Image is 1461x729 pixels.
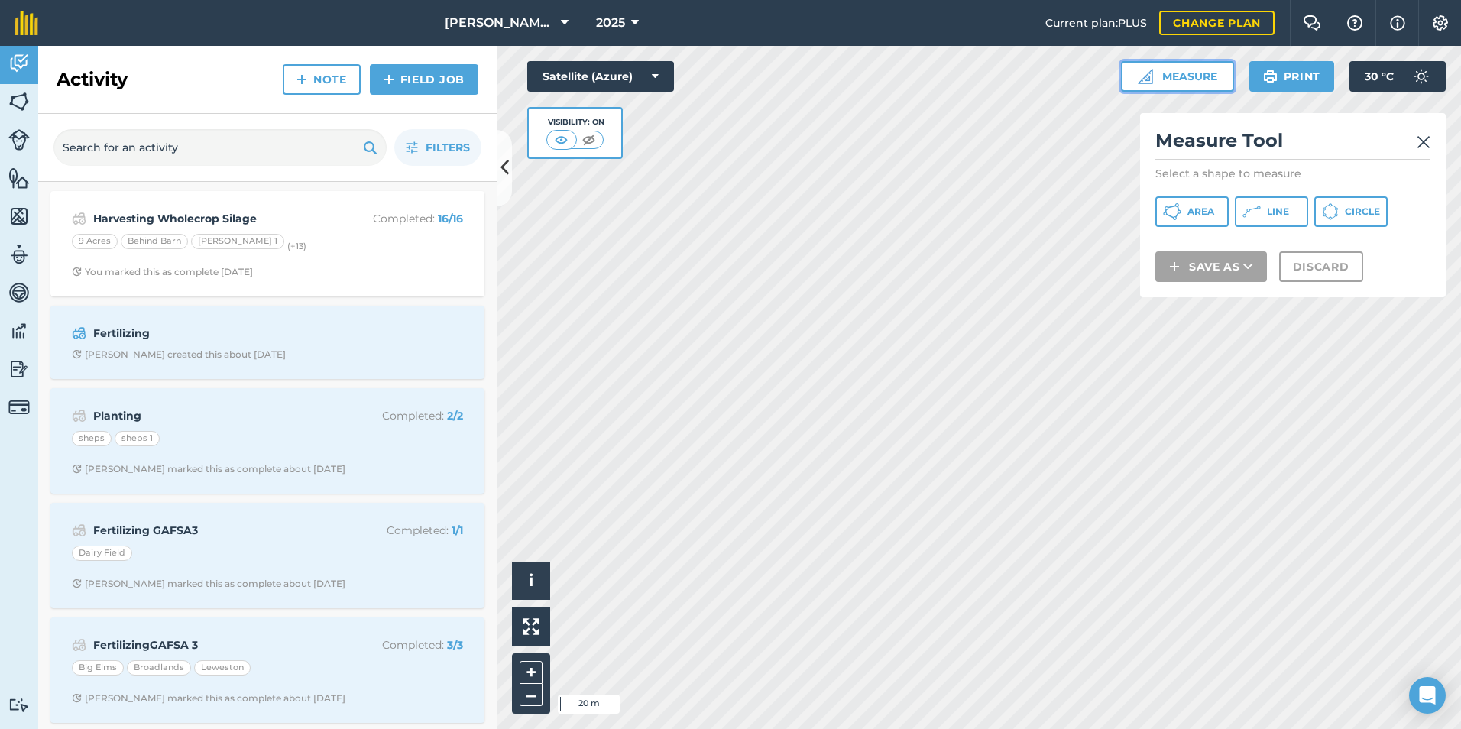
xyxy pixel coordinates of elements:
[60,200,475,287] a: Harvesting Wholecrop SilageCompleted: 16/169 AcresBehind Barn[PERSON_NAME] 1(+13)Clock with arrow...
[1267,206,1289,218] span: Line
[342,637,463,653] p: Completed :
[342,522,463,539] p: Completed :
[8,167,30,190] img: svg+xml;base64,PHN2ZyB4bWxucz0iaHR0cDovL3d3dy53My5vcmcvMjAwMC9zdmciIHdpZHRoPSI1NiIgaGVpZ2h0PSI2MC...
[8,281,30,304] img: svg+xml;base64,PD94bWwgdmVyc2lvbj0iMS4wIiBlbmNvZGluZz0idXRmLTgiPz4KPCEtLSBHZW5lcmF0b3I6IEFkb2JlIE...
[72,324,86,342] img: svg+xml;base64,PD94bWwgdmVyc2lvbj0iMS4wIiBlbmNvZGluZz0idXRmLTgiPz4KPCEtLSBHZW5lcmF0b3I6IEFkb2JlIE...
[8,90,30,113] img: svg+xml;base64,PHN2ZyB4bWxucz0iaHR0cDovL3d3dy53My5vcmcvMjAwMC9zdmciIHdpZHRoPSI1NiIgaGVpZ2h0PSI2MC...
[8,52,30,75] img: svg+xml;base64,PD94bWwgdmVyc2lvbj0iMS4wIiBlbmNvZGluZz0idXRmLTgiPz4KPCEtLSBHZW5lcmF0b3I6IEFkb2JlIE...
[363,138,377,157] img: svg+xml;base64,PHN2ZyB4bWxucz0iaHR0cDovL3d3dy53My5vcmcvMjAwMC9zdmciIHdpZHRoPSIxOSIgaGVpZ2h0PSIyNC...
[93,325,335,342] strong: Fertilizing
[194,660,251,676] div: Leweston
[72,267,82,277] img: Clock with arrow pointing clockwise
[452,523,463,537] strong: 1 / 1
[1045,15,1147,31] span: Current plan : PLUS
[1155,196,1229,227] button: Area
[60,397,475,484] a: PlantingCompleted: 2/2shepssheps 1Clock with arrow pointing clockwise[PERSON_NAME] marked this as...
[1303,15,1321,31] img: Two speech bubbles overlapping with the left bubble in the forefront
[520,684,543,706] button: –
[1263,67,1278,86] img: svg+xml;base64,PHN2ZyB4bWxucz0iaHR0cDovL3d3dy53My5vcmcvMjAwMC9zdmciIHdpZHRoPSIxOSIgaGVpZ2h0PSIyNC...
[512,562,550,600] button: i
[1155,128,1430,160] h2: Measure Tool
[447,409,463,423] strong: 2 / 2
[72,692,345,705] div: [PERSON_NAME] marked this as complete about [DATE]
[1417,133,1430,151] img: svg+xml;base64,PHN2ZyB4bWxucz0iaHR0cDovL3d3dy53My5vcmcvMjAwMC9zdmciIHdpZHRoPSIyMiIgaGVpZ2h0PSIzMC...
[1121,61,1234,92] button: Measure
[1365,61,1394,92] span: 30 ° C
[72,636,86,654] img: svg+xml;base64,PD94bWwgdmVyc2lvbj0iMS4wIiBlbmNvZGluZz0idXRmLTgiPz4KPCEtLSBHZW5lcmF0b3I6IEFkb2JlIE...
[426,139,470,156] span: Filters
[72,521,86,539] img: svg+xml;base64,PD94bWwgdmVyc2lvbj0iMS4wIiBlbmNvZGluZz0idXRmLTgiPz4KPCEtLSBHZW5lcmF0b3I6IEFkb2JlIE...
[8,243,30,266] img: svg+xml;base64,PD94bWwgdmVyc2lvbj0iMS4wIiBlbmNvZGluZz0idXRmLTgiPz4KPCEtLSBHZW5lcmF0b3I6IEFkb2JlIE...
[121,234,188,249] div: Behind Barn
[72,349,82,359] img: Clock with arrow pointing clockwise
[1345,206,1380,218] span: Circle
[523,618,539,635] img: Four arrows, one pointing top left, one top right, one bottom right and the last bottom left
[72,407,86,425] img: svg+xml;base64,PD94bWwgdmVyc2lvbj0iMS4wIiBlbmNvZGluZz0idXRmLTgiPz4KPCEtLSBHZW5lcmF0b3I6IEFkb2JlIE...
[53,129,387,166] input: Search for an activity
[342,210,463,227] p: Completed :
[72,578,82,588] img: Clock with arrow pointing clockwise
[1159,11,1275,35] a: Change plan
[552,132,571,147] img: svg+xml;base64,PHN2ZyB4bWxucz0iaHR0cDovL3d3dy53My5vcmcvMjAwMC9zdmciIHdpZHRoPSI1MCIgaGVpZ2h0PSI0MC...
[72,348,286,361] div: [PERSON_NAME] created this about [DATE]
[1155,166,1430,181] p: Select a shape to measure
[93,637,335,653] strong: FertilizingGAFSA 3
[72,464,82,474] img: Clock with arrow pointing clockwise
[60,315,475,370] a: FertilizingClock with arrow pointing clockwise[PERSON_NAME] created this about [DATE]
[296,70,307,89] img: svg+xml;base64,PHN2ZyB4bWxucz0iaHR0cDovL3d3dy53My5vcmcvMjAwMC9zdmciIHdpZHRoPSIxNCIgaGVpZ2h0PSIyNC...
[1169,258,1180,276] img: svg+xml;base64,PHN2ZyB4bWxucz0iaHR0cDovL3d3dy53My5vcmcvMjAwMC9zdmciIHdpZHRoPSIxNCIgaGVpZ2h0PSIyNC...
[8,205,30,228] img: svg+xml;base64,PHN2ZyB4bWxucz0iaHR0cDovL3d3dy53My5vcmcvMjAwMC9zdmciIHdpZHRoPSI1NiIgaGVpZ2h0PSI2MC...
[72,463,345,475] div: [PERSON_NAME] marked this as complete about [DATE]
[1409,677,1446,714] div: Open Intercom Messenger
[527,61,674,92] button: Satellite (Azure)
[8,129,30,151] img: svg+xml;base64,PD94bWwgdmVyc2lvbj0iMS4wIiBlbmNvZGluZz0idXRmLTgiPz4KPCEtLSBHZW5lcmF0b3I6IEFkb2JlIE...
[72,660,124,676] div: Big Elms
[384,70,394,89] img: svg+xml;base64,PHN2ZyB4bWxucz0iaHR0cDovL3d3dy53My5vcmcvMjAwMC9zdmciIHdpZHRoPSIxNCIgaGVpZ2h0PSIyNC...
[72,693,82,703] img: Clock with arrow pointing clockwise
[394,129,481,166] button: Filters
[1235,196,1308,227] button: Line
[579,132,598,147] img: svg+xml;base64,PHN2ZyB4bWxucz0iaHR0cDovL3d3dy53My5vcmcvMjAwMC9zdmciIHdpZHRoPSI1MCIgaGVpZ2h0PSI0MC...
[1155,251,1267,282] button: Save as
[342,407,463,424] p: Completed :
[8,698,30,712] img: svg+xml;base64,PD94bWwgdmVyc2lvbj0iMS4wIiBlbmNvZGluZz0idXRmLTgiPz4KPCEtLSBHZW5lcmF0b3I6IEFkb2JlIE...
[520,661,543,684] button: +
[1138,69,1153,84] img: Ruler icon
[72,234,118,249] div: 9 Acres
[447,638,463,652] strong: 3 / 3
[1314,196,1388,227] button: Circle
[596,14,625,32] span: 2025
[1390,14,1405,32] img: svg+xml;base64,PHN2ZyB4bWxucz0iaHR0cDovL3d3dy53My5vcmcvMjAwMC9zdmciIHdpZHRoPSIxNyIgaGVpZ2h0PSIxNy...
[72,578,345,590] div: [PERSON_NAME] marked this as complete about [DATE]
[1346,15,1364,31] img: A question mark icon
[72,209,86,228] img: svg+xml;base64,PD94bWwgdmVyc2lvbj0iMS4wIiBlbmNvZGluZz0idXRmLTgiPz4KPCEtLSBHZW5lcmF0b3I6IEFkb2JlIE...
[93,210,335,227] strong: Harvesting Wholecrop Silage
[93,407,335,424] strong: Planting
[445,14,555,32] span: [PERSON_NAME] LTD
[1406,61,1437,92] img: svg+xml;base64,PD94bWwgdmVyc2lvbj0iMS4wIiBlbmNvZGluZz0idXRmLTgiPz4KPCEtLSBHZW5lcmF0b3I6IEFkb2JlIE...
[115,431,160,446] div: sheps 1
[72,431,112,446] div: sheps
[1431,15,1450,31] img: A cog icon
[8,358,30,381] img: svg+xml;base64,PD94bWwgdmVyc2lvbj0iMS4wIiBlbmNvZGluZz0idXRmLTgiPz4KPCEtLSBHZW5lcmF0b3I6IEFkb2JlIE...
[1187,206,1214,218] span: Area
[529,571,533,590] span: i
[1279,251,1363,282] button: Discard
[1249,61,1335,92] button: Print
[57,67,128,92] h2: Activity
[72,546,132,561] div: Dairy Field
[8,319,30,342] img: svg+xml;base64,PD94bWwgdmVyc2lvbj0iMS4wIiBlbmNvZGluZz0idXRmLTgiPz4KPCEtLSBHZW5lcmF0b3I6IEFkb2JlIE...
[93,522,335,539] strong: Fertilizing GAFSA3
[191,234,284,249] div: [PERSON_NAME] 1
[287,241,306,251] small: (+ 13 )
[15,11,38,35] img: fieldmargin Logo
[370,64,478,95] a: Field Job
[60,512,475,599] a: Fertilizing GAFSA3Completed: 1/1Dairy FieldClock with arrow pointing clockwise[PERSON_NAME] marke...
[546,116,604,128] div: Visibility: On
[1349,61,1446,92] button: 30 °C
[60,627,475,714] a: FertilizingGAFSA 3Completed: 3/3Big ElmsBroadlandsLewestonClock with arrow pointing clockwise[PER...
[438,212,463,225] strong: 16 / 16
[283,64,361,95] a: Note
[127,660,191,676] div: Broadlands
[72,266,253,278] div: You marked this as complete [DATE]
